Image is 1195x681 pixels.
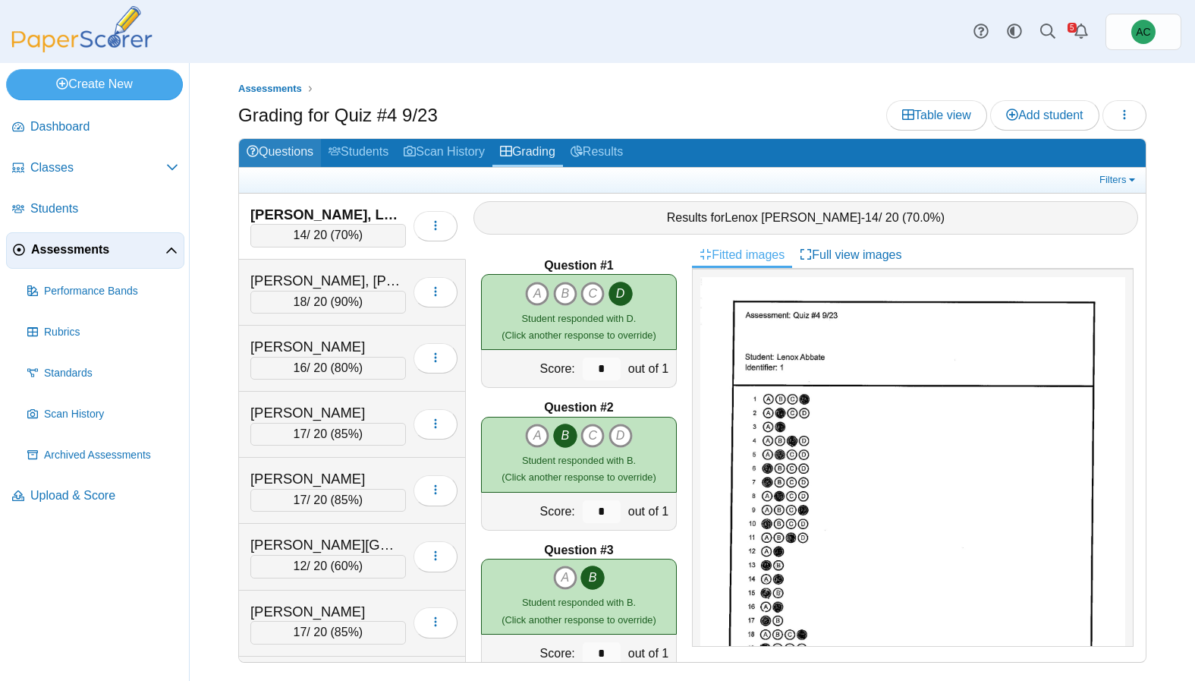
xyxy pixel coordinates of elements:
a: Create New [6,69,183,99]
span: 80% [335,361,359,374]
span: Student responded with B. [522,455,636,466]
span: Lenox [PERSON_NAME] [725,211,861,224]
i: B [580,566,605,590]
span: Andrew Christman [1136,27,1150,37]
span: 70% [335,229,359,241]
span: Add student [1006,109,1083,121]
span: Performance Bands [44,284,178,299]
a: Performance Bands [21,273,184,310]
a: Scan History [396,139,492,167]
a: Archived Assessments [21,437,184,474]
div: / 20 ( ) [250,291,406,314]
small: (Click another response to override) [502,597,656,625]
span: 17 [294,626,307,638]
span: Standards [44,366,178,381]
span: Classes [30,159,166,176]
div: [PERSON_NAME], [PERSON_NAME] [PERSON_NAME] [250,271,402,291]
a: Classes [6,150,184,187]
span: Assessments [31,241,165,258]
div: Score: [482,493,579,530]
div: [PERSON_NAME] [250,337,402,357]
a: Students [321,139,396,167]
i: B [553,282,577,306]
a: Full view images [792,242,909,268]
div: Score: [482,635,579,672]
span: 85% [335,626,359,638]
span: Archived Assessments [44,448,178,463]
span: 17 [294,493,307,506]
small: (Click another response to override) [502,313,656,341]
div: [PERSON_NAME] [250,469,402,489]
a: Fitted images [692,242,792,268]
i: D [609,282,633,306]
span: Andrew Christman [1131,20,1156,44]
span: Scan History [44,407,178,422]
span: 70.0% [906,211,940,224]
a: Scan History [21,396,184,433]
a: Andrew Christman [1105,14,1181,50]
span: 60% [335,560,359,572]
img: PaperScorer [6,6,158,52]
i: D [609,424,633,448]
span: Student responded with D. [522,313,637,324]
div: [PERSON_NAME] [250,602,402,622]
small: (Click another response to override) [502,455,656,483]
div: [PERSON_NAME][GEOGRAPHIC_DATA] [250,535,402,555]
span: 14 [294,229,307,241]
span: Assessments [238,83,302,94]
div: out of 1 [624,350,676,387]
a: Add student [990,100,1099,131]
div: Score: [482,350,579,387]
i: C [580,282,605,306]
span: 90% [335,295,359,308]
span: 16 [294,361,307,374]
a: Standards [21,355,184,392]
h1: Grading for Quiz #4 9/23 [238,102,438,128]
div: out of 1 [624,635,676,672]
span: 85% [335,493,359,506]
span: Dashboard [30,118,178,135]
span: Student responded with B. [522,597,636,608]
a: Dashboard [6,109,184,146]
span: 85% [335,427,359,440]
b: Question #1 [544,257,614,274]
div: / 20 ( ) [250,423,406,446]
i: B [553,424,577,448]
span: Table view [902,109,971,121]
span: 17 [294,427,307,440]
span: 14 [865,211,879,224]
a: Alerts [1064,15,1098,49]
div: [PERSON_NAME], Lenox [250,205,402,225]
a: Results [563,139,631,167]
div: / 20 ( ) [250,621,406,644]
i: C [580,424,605,448]
div: / 20 ( ) [250,357,406,380]
div: [PERSON_NAME] [250,403,402,423]
div: / 20 ( ) [250,224,406,247]
a: Rubrics [21,314,184,351]
a: PaperScorer [6,42,158,55]
i: A [553,566,577,590]
div: / 20 ( ) [250,489,406,512]
b: Question #3 [544,542,614,559]
i: A [525,282,549,306]
a: Assessments [6,232,184,269]
b: Question #2 [544,399,614,416]
a: Grading [492,139,563,167]
a: Table view [886,100,987,131]
a: Filters [1096,172,1142,188]
a: Questions [239,139,321,167]
i: A [525,424,549,448]
div: / 20 ( ) [250,555,406,578]
span: 12 [294,560,307,572]
span: Upload & Score [30,487,178,504]
a: Upload & Score [6,478,184,515]
a: Students [6,191,184,228]
a: Assessments [234,80,306,99]
div: out of 1 [624,493,676,530]
div: Results for - / 20 ( ) [473,201,1138,235]
span: Students [30,200,178,217]
span: Rubrics [44,325,178,340]
span: 18 [294,295,307,308]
